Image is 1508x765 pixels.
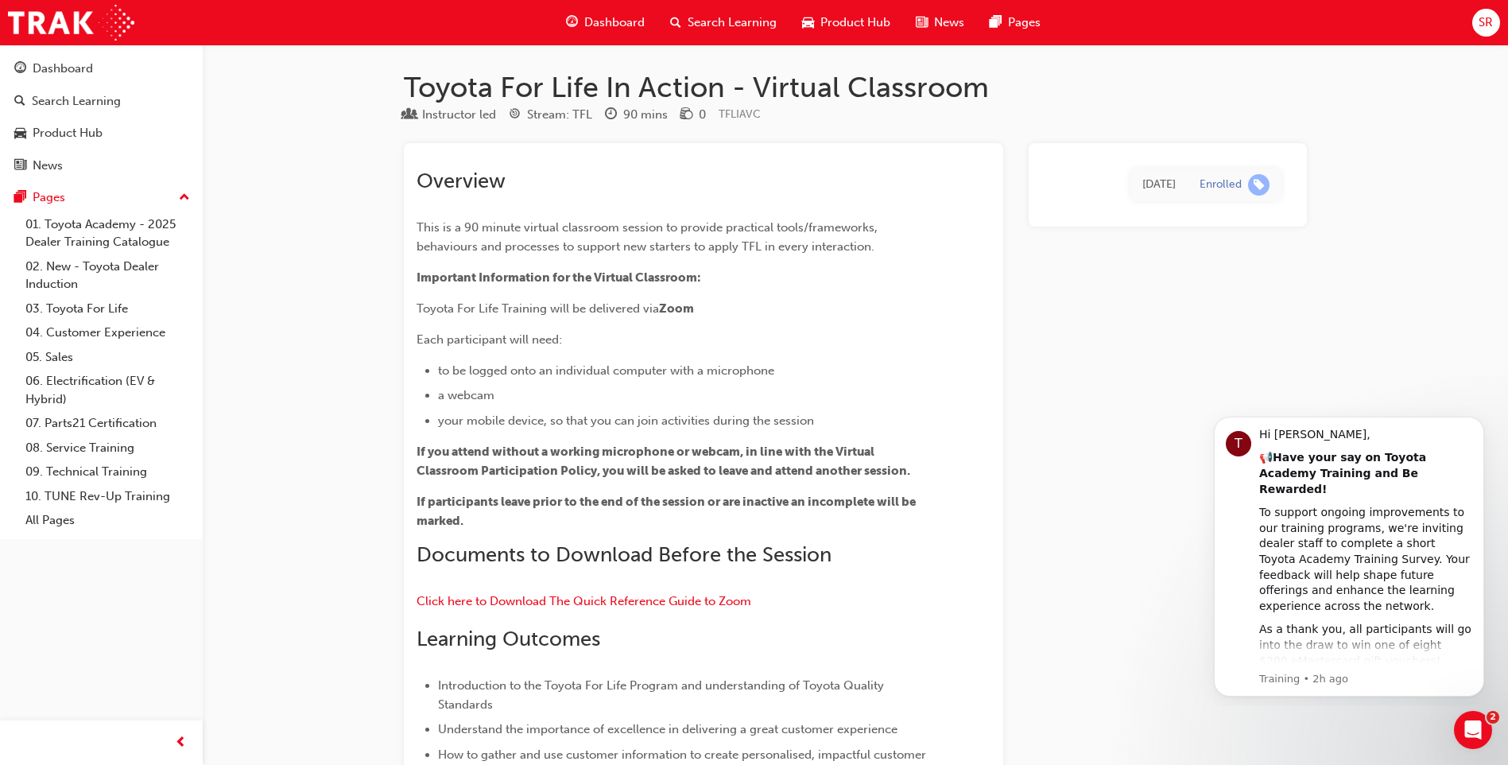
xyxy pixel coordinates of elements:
a: Product Hub [6,118,196,148]
span: Important Information for the Virtual Classroom: [417,270,701,285]
span: search-icon [14,95,25,109]
a: 09. Technical Training [19,460,196,484]
span: pages-icon [14,191,26,205]
span: Understand the importance of excellence in delivering a great customer experience [438,722,897,736]
button: SR [1472,9,1500,37]
span: news-icon [916,13,928,33]
span: money-icon [680,108,692,122]
span: Learning Outcomes [417,627,600,651]
a: 01. Toyota Academy - 2025 Dealer Training Catalogue [19,212,196,254]
span: Dashboard [584,14,645,32]
span: guage-icon [14,62,26,76]
a: Dashboard [6,54,196,83]
img: Trak [8,5,134,41]
span: up-icon [179,188,190,208]
span: This is a 90 minute virtual classroom session to provide practical tools/frameworks, behaviours a... [417,220,881,254]
a: car-iconProduct Hub [789,6,903,39]
span: Learning resource code [719,107,761,121]
div: News [33,157,63,175]
a: pages-iconPages [977,6,1053,39]
span: News [934,14,964,32]
span: your mobile device, so that you can join activities during the session [438,414,814,428]
span: clock-icon [605,108,617,122]
span: Search Learning [688,14,777,32]
span: If you attend without a working microphone or webcam, in line with the Virtual Classroom Particip... [417,445,910,478]
span: a webcam [438,388,494,402]
a: 10. TUNE Rev-Up Training [19,484,196,509]
a: Click here to Download The Quick Reference Guide to Zoom [417,594,751,608]
a: Search Learning [6,87,196,116]
iframe: Intercom notifications message [1190,402,1508,706]
a: 06. Electrification (EV & Hybrid) [19,369,196,411]
span: learningRecordVerb_ENROLL-icon [1248,174,1270,196]
a: 07. Parts21 Certification [19,411,196,436]
span: guage-icon [566,13,578,33]
span: Each participant will need: [417,332,562,347]
span: If participants leave prior to the end of the session or are inactive an incomplete will be marked. [417,495,918,528]
div: Stream [509,105,592,125]
a: 02. New - Toyota Dealer Induction [19,254,196,297]
a: News [6,151,196,181]
span: Product Hub [820,14,890,32]
a: All Pages [19,508,196,533]
span: Documents to Download Before the Session [417,542,832,567]
span: prev-icon [175,733,187,753]
span: car-icon [14,126,26,141]
span: Pages [1008,14,1041,32]
span: search-icon [670,13,681,33]
span: target-icon [509,108,521,122]
span: pages-icon [990,13,1002,33]
div: 0 [699,106,706,124]
a: guage-iconDashboard [553,6,657,39]
a: search-iconSearch Learning [657,6,789,39]
span: SR [1479,14,1493,32]
button: Pages [6,183,196,212]
div: Pages [33,188,65,207]
span: to be logged onto an individual computer with a microphone [438,363,774,378]
h1: Toyota For Life In Action - Virtual Classroom [404,70,1307,105]
div: Search Learning [32,92,121,111]
div: Product Hub [33,124,103,142]
span: Zoom [659,301,694,316]
div: Type [404,105,496,125]
span: news-icon [14,159,26,173]
iframe: Intercom live chat [1454,711,1492,749]
div: Thu Jul 31 2025 09:09:42 GMT+1000 (Australian Eastern Standard Time) [1142,176,1176,194]
span: learningResourceType_INSTRUCTOR_LED-icon [404,108,416,122]
a: 03. Toyota For Life [19,297,196,321]
span: car-icon [802,13,814,33]
button: DashboardSearch LearningProduct HubNews [6,51,196,183]
div: Dashboard [33,60,93,78]
span: Toyota For Life Training will be delivered via [417,301,659,316]
a: 05. Sales [19,345,196,370]
div: Enrolled [1200,177,1242,192]
div: Instructor led [422,106,496,124]
a: 04. Customer Experience [19,320,196,345]
div: 90 mins [623,106,668,124]
div: Stream: TFL [527,106,592,124]
span: Overview [417,169,506,193]
div: Price [680,105,706,125]
span: Introduction to the Toyota For Life Program and understanding of Toyota Quality Standards [438,678,887,712]
span: 2 [1487,711,1499,724]
a: news-iconNews [903,6,977,39]
a: 08. Service Training [19,436,196,460]
div: Duration [605,105,668,125]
